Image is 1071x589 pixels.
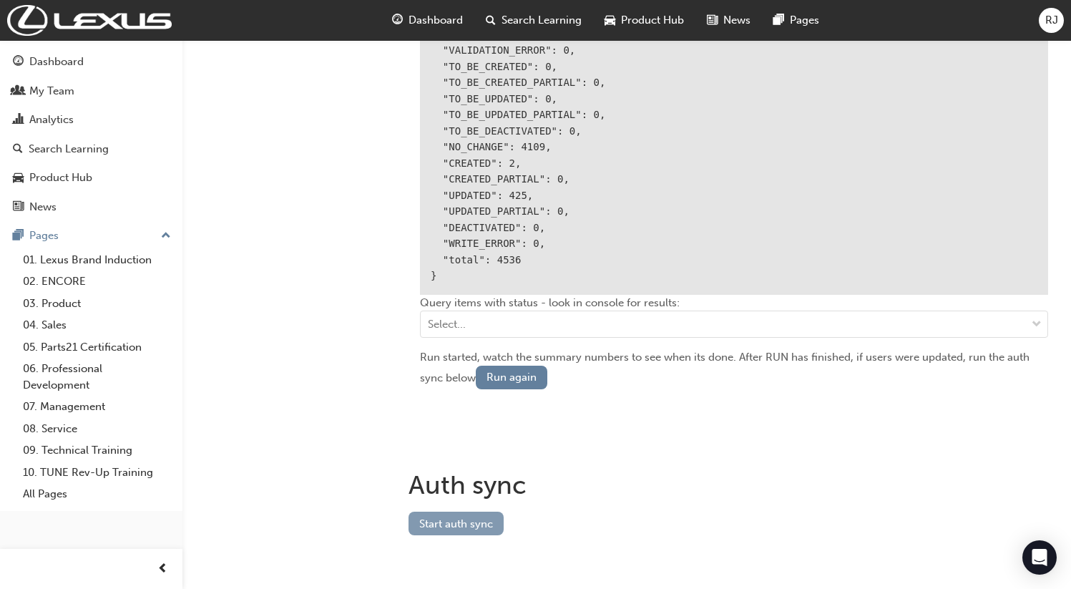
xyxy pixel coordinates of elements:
[17,439,177,462] a: 09. Technical Training
[13,143,23,156] span: search-icon
[695,6,762,35] a: news-iconNews
[17,336,177,359] a: 05. Parts21 Certification
[17,271,177,293] a: 02. ENCORE
[1032,316,1042,334] span: down-icon
[428,316,466,333] div: Select...
[13,85,24,98] span: people-icon
[6,136,177,162] a: Search Learning
[13,230,24,243] span: pages-icon
[29,228,59,244] div: Pages
[29,83,74,99] div: My Team
[621,12,684,29] span: Product Hub
[1039,8,1064,33] button: RJ
[486,11,496,29] span: search-icon
[157,560,168,578] span: prev-icon
[161,227,171,245] span: up-icon
[29,54,84,70] div: Dashboard
[474,6,593,35] a: search-iconSearch Learning
[13,114,24,127] span: chart-icon
[29,170,92,186] div: Product Hub
[6,107,177,133] a: Analytics
[409,512,504,535] button: Start auth sync
[409,12,463,29] span: Dashboard
[593,6,695,35] a: car-iconProduct Hub
[1045,12,1058,29] span: RJ
[17,483,177,505] a: All Pages
[13,172,24,185] span: car-icon
[6,46,177,223] button: DashboardMy TeamAnalyticsSearch LearningProduct HubNews
[1022,540,1057,575] div: Open Intercom Messenger
[502,12,582,29] span: Search Learning
[17,418,177,440] a: 08. Service
[6,165,177,191] a: Product Hub
[7,5,172,36] img: Trak
[392,11,403,29] span: guage-icon
[17,249,177,271] a: 01. Lexus Brand Induction
[17,358,177,396] a: 06. Professional Development
[409,469,1060,501] h1: Auth sync
[723,12,750,29] span: News
[420,349,1048,389] div: Run started, watch the summary numbers to see when its done. After RUN has finished, if users wer...
[13,201,24,214] span: news-icon
[773,11,784,29] span: pages-icon
[6,78,177,104] a: My Team
[476,366,547,389] button: Run again
[6,49,177,75] a: Dashboard
[420,295,1048,350] div: Query items with status - look in console for results:
[6,223,177,249] button: Pages
[17,293,177,315] a: 03. Product
[29,199,57,215] div: News
[29,112,74,128] div: Analytics
[707,11,718,29] span: news-icon
[790,12,819,29] span: Pages
[17,396,177,418] a: 07. Management
[17,314,177,336] a: 04. Sales
[381,6,474,35] a: guage-iconDashboard
[13,56,24,69] span: guage-icon
[29,141,109,157] div: Search Learning
[762,6,831,35] a: pages-iconPages
[6,194,177,220] a: News
[17,462,177,484] a: 10. TUNE Rev-Up Training
[605,11,615,29] span: car-icon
